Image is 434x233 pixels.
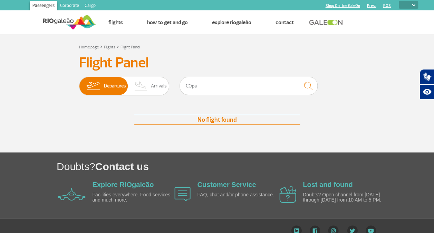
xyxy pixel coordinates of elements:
button: Abrir recursos assistivos. [419,84,434,100]
p: Doubts? Open channel from [DATE] through [DATE] from 10 AM to 5 PM. [303,192,382,203]
a: Home page [79,45,99,50]
p: FAQ, chat and/or phone assistance. [197,192,277,197]
h3: Flight Panel [79,54,355,72]
a: Lost and found [303,181,353,188]
span: Arrivals [151,77,167,95]
a: Press [367,3,376,8]
p: Facilities everywhere. Food services and much more. [93,192,172,203]
a: Flight Panel [120,45,140,50]
a: RQS [383,3,391,8]
img: airplane icon [58,188,86,201]
a: How to get and go [147,19,187,26]
div: Plugin de acessibilidade da Hand Talk. [419,69,434,100]
img: airplane icon [174,187,191,201]
a: Passengers [30,1,57,12]
a: > [100,43,103,50]
img: slider-desembarque [131,77,151,95]
span: Departures [104,77,126,95]
a: Corporate [57,1,82,12]
img: airplane icon [279,186,296,203]
a: Flights [104,45,115,50]
a: Explore RIOgaleão [93,181,154,188]
a: Flights [108,19,123,26]
img: slider-embarque [82,77,104,95]
a: Cargo [82,1,98,12]
a: Customer Service [197,181,256,188]
a: > [117,43,119,50]
span: Contact us [95,161,149,172]
a: Shop On-line GaleOn [326,3,360,8]
button: Abrir tradutor de língua de sinais. [419,69,434,84]
a: Contact [275,19,293,26]
div: No flight found [134,115,300,125]
input: Flight, city or airline [180,77,318,95]
a: Explore RIOgaleão [212,19,251,26]
h1: Doubts? [57,159,434,174]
